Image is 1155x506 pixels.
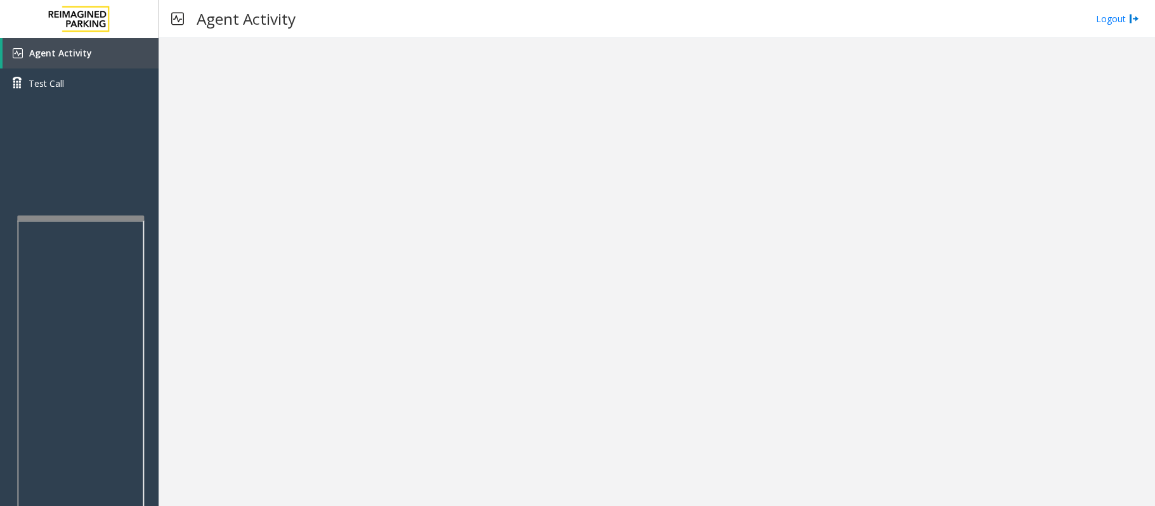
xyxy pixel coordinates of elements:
[190,3,302,34] h3: Agent Activity
[29,47,92,59] span: Agent Activity
[1129,12,1139,25] img: logout
[29,77,64,90] span: Test Call
[171,3,184,34] img: pageIcon
[13,48,23,58] img: 'icon'
[3,38,159,68] a: Agent Activity
[1096,12,1139,25] a: Logout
